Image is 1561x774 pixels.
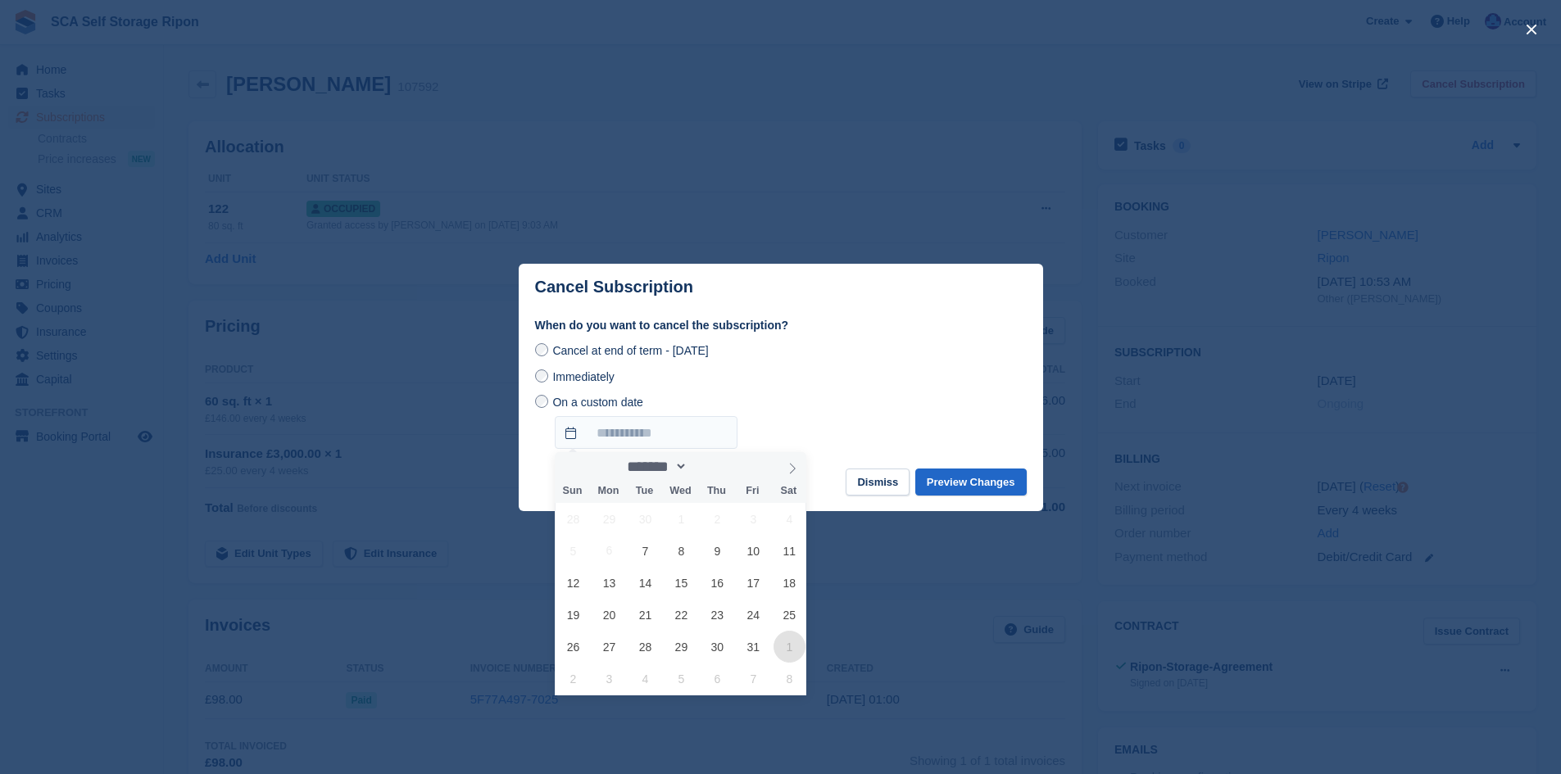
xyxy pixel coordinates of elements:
[626,486,662,496] span: Tue
[629,503,661,535] span: September 30, 2025
[665,503,697,535] span: October 1, 2025
[535,343,548,356] input: Cancel at end of term - [DATE]
[770,486,806,496] span: Sat
[535,369,548,382] input: Immediately
[622,458,688,475] select: Month
[774,599,805,631] span: October 25, 2025
[665,567,697,599] span: October 15, 2025
[774,631,805,663] span: November 1, 2025
[701,567,733,599] span: October 16, 2025
[1518,16,1545,43] button: close
[737,567,769,599] span: October 17, 2025
[552,396,643,409] span: On a custom date
[557,663,589,695] span: November 2, 2025
[665,599,697,631] span: October 22, 2025
[629,631,661,663] span: October 28, 2025
[557,535,589,567] span: October 5, 2025
[665,663,697,695] span: November 5, 2025
[737,503,769,535] span: October 3, 2025
[662,486,698,496] span: Wed
[629,663,661,695] span: November 4, 2025
[593,567,625,599] span: October 13, 2025
[665,535,697,567] span: October 8, 2025
[701,663,733,695] span: November 6, 2025
[535,317,1027,334] label: When do you want to cancel the subscription?
[774,663,805,695] span: November 8, 2025
[593,535,625,567] span: October 6, 2025
[701,535,733,567] span: October 9, 2025
[629,599,661,631] span: October 21, 2025
[701,503,733,535] span: October 2, 2025
[557,599,589,631] span: October 19, 2025
[774,535,805,567] span: October 11, 2025
[557,503,589,535] span: September 28, 2025
[734,486,770,496] span: Fri
[629,567,661,599] span: October 14, 2025
[737,663,769,695] span: November 7, 2025
[846,468,910,496] button: Dismiss
[552,370,614,383] span: Immediately
[593,631,625,663] span: October 27, 2025
[774,503,805,535] span: October 4, 2025
[593,503,625,535] span: September 29, 2025
[535,278,693,296] p: Cancel Subscription
[555,486,591,496] span: Sun
[698,486,734,496] span: Thu
[629,535,661,567] span: October 7, 2025
[552,344,708,357] span: Cancel at end of term - [DATE]
[557,631,589,663] span: October 26, 2025
[774,567,805,599] span: October 18, 2025
[737,535,769,567] span: October 10, 2025
[737,599,769,631] span: October 24, 2025
[665,631,697,663] span: October 29, 2025
[535,395,548,408] input: On a custom date
[557,567,589,599] span: October 12, 2025
[701,599,733,631] span: October 23, 2025
[555,416,737,449] input: On a custom date
[593,663,625,695] span: November 3, 2025
[701,631,733,663] span: October 30, 2025
[687,458,739,475] input: Year
[593,599,625,631] span: October 20, 2025
[590,486,626,496] span: Mon
[737,631,769,663] span: October 31, 2025
[915,468,1027,496] button: Preview Changes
